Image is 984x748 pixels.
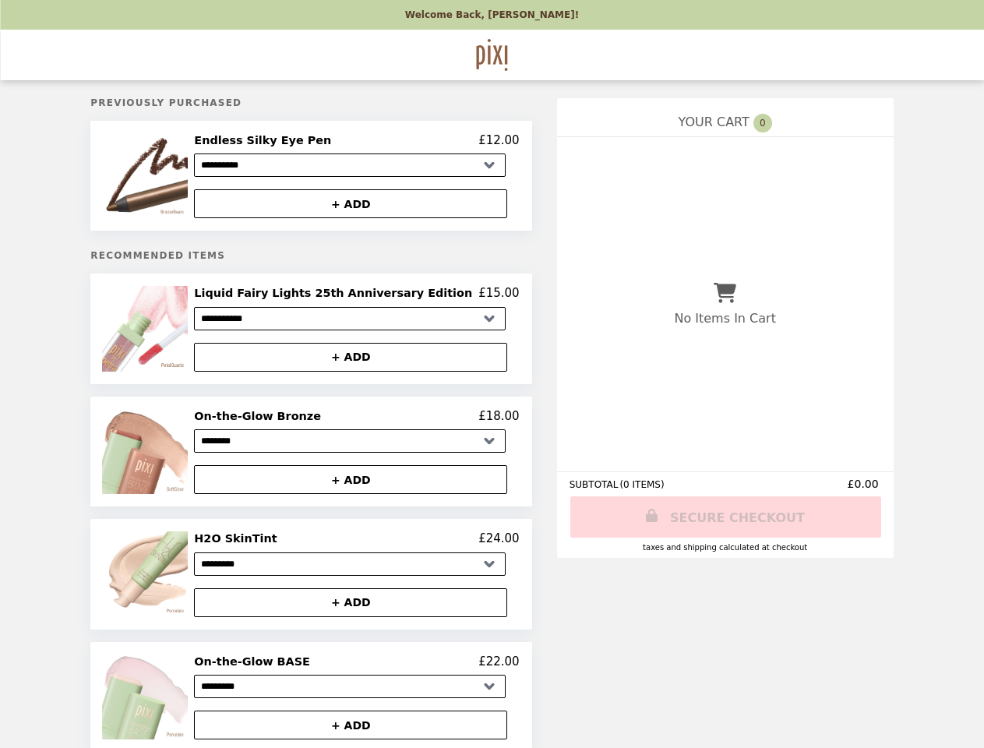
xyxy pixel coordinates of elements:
span: 0 [753,114,772,132]
h2: On-the-Glow BASE [194,654,316,669]
select: Select a product variant [194,552,506,576]
select: Select a product variant [194,429,506,453]
p: Welcome Back, [PERSON_NAME]! [405,9,579,20]
img: On-the-Glow Bronze [102,409,191,494]
span: £0.00 [848,478,881,490]
h2: On-the-Glow Bronze [194,409,327,423]
select: Select a product variant [194,675,506,698]
button: + ADD [194,189,507,218]
span: SUBTOTAL [570,479,620,490]
img: Endless Silky Eye Pen [102,133,191,218]
select: Select a product variant [194,307,506,330]
img: H2O SkinTint [102,531,191,616]
h2: H2O SkinTint [194,531,283,545]
p: No Items In Cart [674,311,775,326]
select: Select a product variant [194,153,506,177]
button: + ADD [194,588,507,617]
button: + ADD [194,465,507,494]
img: On-the-Glow BASE [102,654,191,739]
h5: Previously Purchased [90,97,531,108]
h5: Recommended Items [90,250,531,261]
span: YOUR CART [679,115,749,129]
img: Liquid Fairy Lights 25th Anniversary Edition [102,286,191,371]
p: £22.00 [478,654,520,669]
p: £12.00 [478,133,520,147]
span: ( 0 ITEMS ) [619,479,664,490]
button: + ADD [194,343,507,372]
p: £18.00 [478,409,520,423]
h2: Liquid Fairy Lights 25th Anniversary Edition [194,286,478,300]
img: Brand Logo [477,39,507,71]
p: £24.00 [478,531,520,545]
h2: Endless Silky Eye Pen [194,133,337,147]
button: + ADD [194,711,507,739]
p: £15.00 [478,286,520,300]
div: Taxes and Shipping calculated at checkout [570,543,881,552]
